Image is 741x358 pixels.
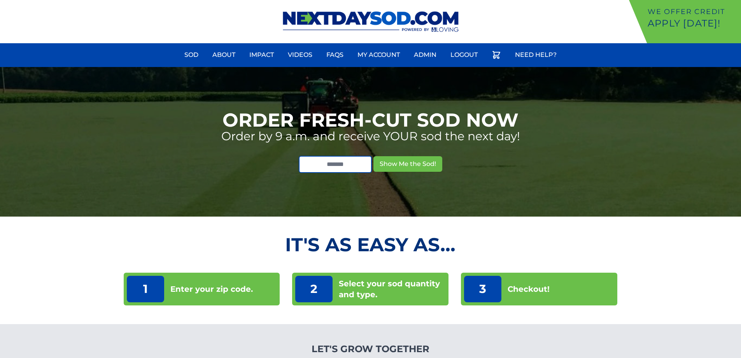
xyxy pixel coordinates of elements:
p: Apply [DATE]! [648,17,738,30]
a: Logout [446,46,482,64]
p: 3 [464,276,501,302]
a: About [208,46,240,64]
p: 2 [295,276,333,302]
a: Impact [245,46,279,64]
p: 1 [127,276,164,302]
h4: Let's Grow Together [270,343,471,355]
a: FAQs [322,46,348,64]
p: Select your sod quantity and type. [339,278,445,300]
a: Sod [180,46,203,64]
p: Enter your zip code. [170,284,253,295]
a: My Account [353,46,405,64]
button: Show Me the Sod! [373,156,442,172]
p: Checkout! [508,284,550,295]
a: Admin [409,46,441,64]
h1: Order Fresh-Cut Sod Now [222,111,519,129]
p: Order by 9 a.m. and receive YOUR sod the next day! [221,129,520,143]
a: Videos [283,46,317,64]
p: We offer Credit [648,6,738,17]
a: Need Help? [510,46,561,64]
h2: It's as Easy As... [124,235,618,254]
